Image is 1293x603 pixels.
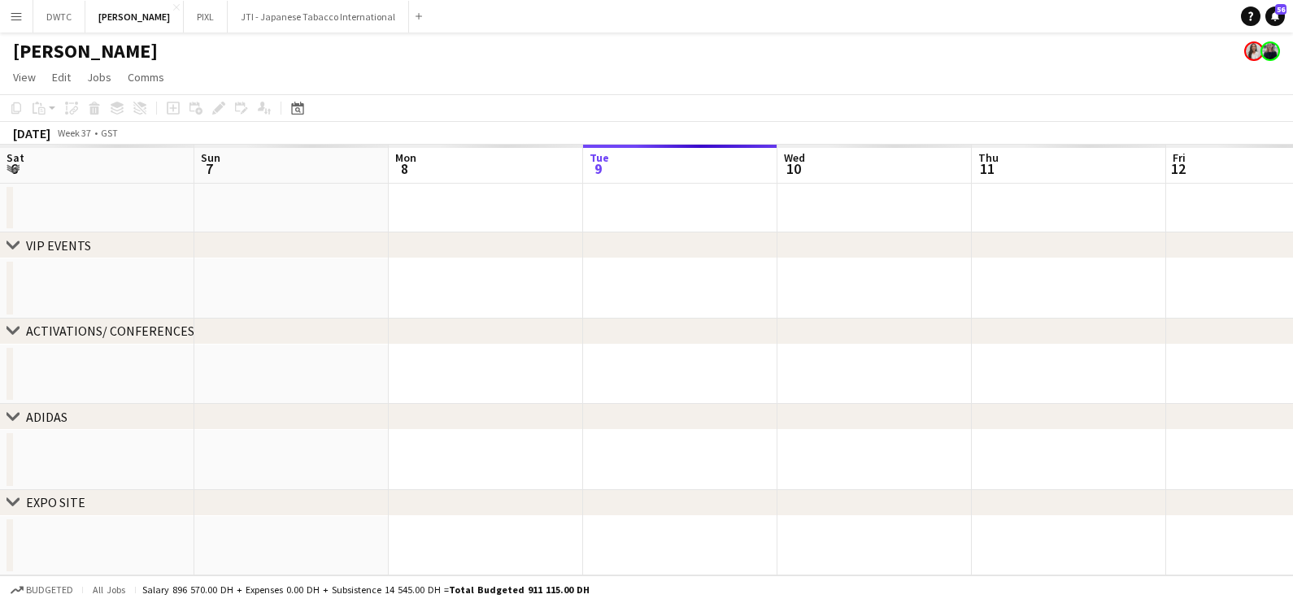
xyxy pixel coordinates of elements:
span: Wed [784,150,805,165]
a: Jobs [81,67,118,88]
app-user-avatar: Ines de Puybaudet [1244,41,1264,61]
span: 7 [198,159,220,178]
a: 56 [1265,7,1285,26]
span: 12 [1170,159,1186,178]
span: Tue [590,150,609,165]
span: All jobs [89,583,128,596]
div: [DATE] [13,125,50,141]
h1: [PERSON_NAME] [13,39,158,63]
a: Edit [46,67,77,88]
span: 10 [781,159,805,178]
span: 9 [587,159,609,178]
div: VIP EVENTS [26,237,91,254]
span: Thu [978,150,999,165]
span: 8 [393,159,416,178]
button: Budgeted [8,581,76,599]
div: EXPO SITE [26,494,85,510]
span: Sun [201,150,220,165]
span: 6 [4,159,24,178]
div: ADIDAS [26,409,67,425]
button: [PERSON_NAME] [85,1,184,33]
span: Budgeted [26,584,73,596]
span: View [13,70,36,85]
button: PIXL [184,1,228,33]
span: Jobs [87,70,111,85]
span: 56 [1275,4,1286,15]
span: Sat [7,150,24,165]
div: GST [101,127,118,139]
div: ACTIVATIONS/ CONFERENCES [26,323,194,339]
button: JTI - Japanese Tabacco International [228,1,409,33]
a: View [7,67,42,88]
div: Salary 896 570.00 DH + Expenses 0.00 DH + Subsistence 14 545.00 DH = [142,583,590,596]
app-user-avatar: Anastasiia Iemelianova [1260,41,1280,61]
span: Total Budgeted 911 115.00 DH [449,583,590,596]
button: DWTC [33,1,85,33]
span: 11 [976,159,999,178]
a: Comms [121,67,171,88]
span: Fri [1173,150,1186,165]
span: Mon [395,150,416,165]
span: Week 37 [54,127,94,139]
span: Edit [52,70,71,85]
span: Comms [128,70,164,85]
